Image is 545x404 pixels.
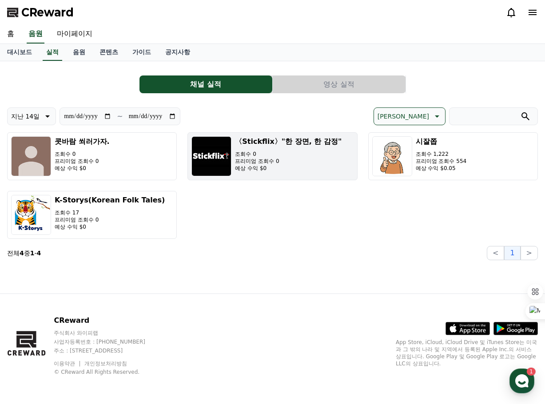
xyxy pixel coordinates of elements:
a: 마이페이지 [50,25,99,44]
p: 주식회사 와이피랩 [54,329,162,337]
a: 채널 실적 [139,75,273,93]
img: K-Storys(Korean Folk Tales) [11,195,51,235]
p: © CReward All Rights Reserved. [54,368,162,376]
button: 지난 14일 [7,107,56,125]
button: [PERSON_NAME] [374,107,446,125]
a: 개인정보처리방침 [84,360,127,367]
p: 지난 14일 [11,110,40,123]
span: CReward [21,5,74,20]
a: 이용약관 [54,360,82,367]
p: 프리미엄 조회수 554 [416,158,467,165]
a: 설정 [115,281,171,304]
button: 채널 실적 [139,75,272,93]
span: 1 [90,281,93,288]
h3: 콧바람 쐬러가자. [55,136,110,147]
a: 1대화 [59,281,115,304]
img: 〈Stickflix〉"한 장면, 한 감정" [191,136,231,176]
button: 〈Stickflix〉"한 장면, 한 감정" 조회수 0 프리미엄 조회수 0 예상 수익 $0 [187,132,357,180]
p: 조회수 0 [235,151,342,158]
p: 주소 : [STREET_ADDRESS] [54,347,162,354]
p: 프리미엄 조회수 0 [55,216,165,223]
button: < [487,246,504,260]
p: [PERSON_NAME] [378,110,429,123]
a: 공지사항 [158,44,197,61]
a: 실적 [43,44,62,61]
p: 프리미엄 조회수 0 [55,158,110,165]
button: 영상 실적 [273,75,406,93]
h3: 시잘쫍 [416,136,467,147]
p: 예상 수익 $0 [235,165,342,172]
strong: 1 [30,250,35,257]
a: 홈 [3,281,59,304]
button: 시잘쫍 조회수 1,222 프리미엄 조회수 554 예상 수익 $0.05 [368,132,538,180]
p: 조회수 1,222 [416,151,467,158]
img: 시잘쫍 [372,136,412,176]
p: ~ [117,111,123,122]
a: CReward [7,5,74,20]
button: > [521,246,538,260]
a: 음원 [66,44,92,61]
a: 콘텐츠 [92,44,125,61]
a: 가이드 [125,44,158,61]
p: 사업자등록번호 : [PHONE_NUMBER] [54,338,162,345]
p: 예상 수익 $0.05 [416,165,467,172]
p: 전체 중 - [7,249,41,257]
p: 조회수 17 [55,209,165,216]
p: 프리미엄 조회수 0 [235,158,342,165]
p: App Store, iCloud, iCloud Drive 및 iTunes Store는 미국과 그 밖의 나라 및 지역에서 등록된 Apple Inc.의 서비스 상표입니다. Goo... [396,339,538,367]
p: 예상 수익 $0 [55,165,110,172]
h3: 〈Stickflix〉"한 장면, 한 감정" [235,136,342,147]
p: CReward [54,315,162,326]
a: 음원 [27,25,44,44]
button: 콧바람 쐬러가자. 조회수 0 프리미엄 조회수 0 예상 수익 $0 [7,132,177,180]
button: K-Storys(Korean Folk Tales) 조회수 17 프리미엄 조회수 0 예상 수익 $0 [7,191,177,239]
strong: 4 [37,250,41,257]
h3: K-Storys(Korean Folk Tales) [55,195,165,206]
strong: 4 [20,250,24,257]
button: 1 [504,246,520,260]
img: 콧바람 쐬러가자. [11,136,51,176]
span: 설정 [137,295,148,302]
span: 대화 [81,295,92,302]
span: 홈 [28,295,33,302]
p: 조회수 0 [55,151,110,158]
p: 예상 수익 $0 [55,223,165,230]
